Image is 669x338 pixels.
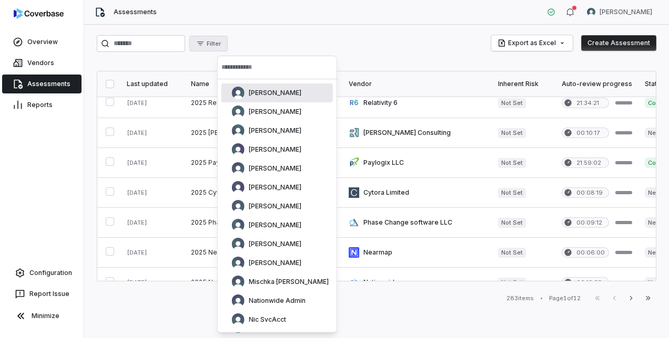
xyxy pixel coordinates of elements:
[249,145,301,154] span: [PERSON_NAME]
[2,33,82,51] a: Overview
[249,202,301,210] span: [PERSON_NAME]
[249,297,306,305] span: Nationwide Admin
[232,162,245,175] img: Jackie Gawronski avatar
[549,294,581,302] div: Page 1 of 12
[249,108,301,116] span: [PERSON_NAME]
[506,294,534,302] div: 283 items
[232,294,245,307] img: Nationwide Admin avatar
[232,105,245,118] img: Brittany Durbin avatar
[232,313,245,326] img: Nic SvcAcct avatar
[562,80,632,88] div: Auto-review progress
[14,8,64,19] img: logo-D7KZi-bG.svg
[4,305,79,326] button: Minimize
[232,181,245,194] img: Kourtney Shields avatar
[249,126,301,135] span: [PERSON_NAME]
[191,80,336,88] div: Name
[232,87,245,99] img: Anita Ritter avatar
[249,315,286,324] span: Nic SvcAcct
[4,284,79,303] button: Report Issue
[249,221,301,229] span: [PERSON_NAME]
[114,8,157,16] span: Assessments
[2,54,82,72] a: Vendors
[249,164,301,173] span: [PERSON_NAME]
[232,219,245,231] img: Lisa Chapman avatar
[498,80,549,88] div: Inherent Risk
[207,40,221,48] span: Filter
[232,238,245,250] img: Melanie Lorent avatar
[249,89,301,97] span: [PERSON_NAME]
[249,278,329,286] span: Mischka [PERSON_NAME]
[581,35,656,51] button: Create Assessment
[349,80,485,88] div: Vendor
[2,96,82,114] a: Reports
[232,200,245,213] img: Laura Sayre avatar
[232,257,245,269] img: Melvin Baez avatar
[249,240,301,248] span: [PERSON_NAME]
[2,75,82,93] a: Assessments
[540,294,543,302] div: •
[232,143,245,156] img: Dylan Cline avatar
[587,8,595,16] img: Sean Wozniak avatar
[600,8,652,16] span: [PERSON_NAME]
[491,35,573,51] button: Export as Excel
[249,183,301,192] span: [PERSON_NAME]
[249,259,301,267] span: [PERSON_NAME]
[4,263,79,282] a: Configuration
[127,80,178,88] div: Last updated
[189,36,228,51] button: Filter
[232,276,245,288] img: Mischka Nusbaum avatar
[232,124,245,137] img: Chadd Myers avatar
[581,4,658,20] button: Sean Wozniak avatar[PERSON_NAME]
